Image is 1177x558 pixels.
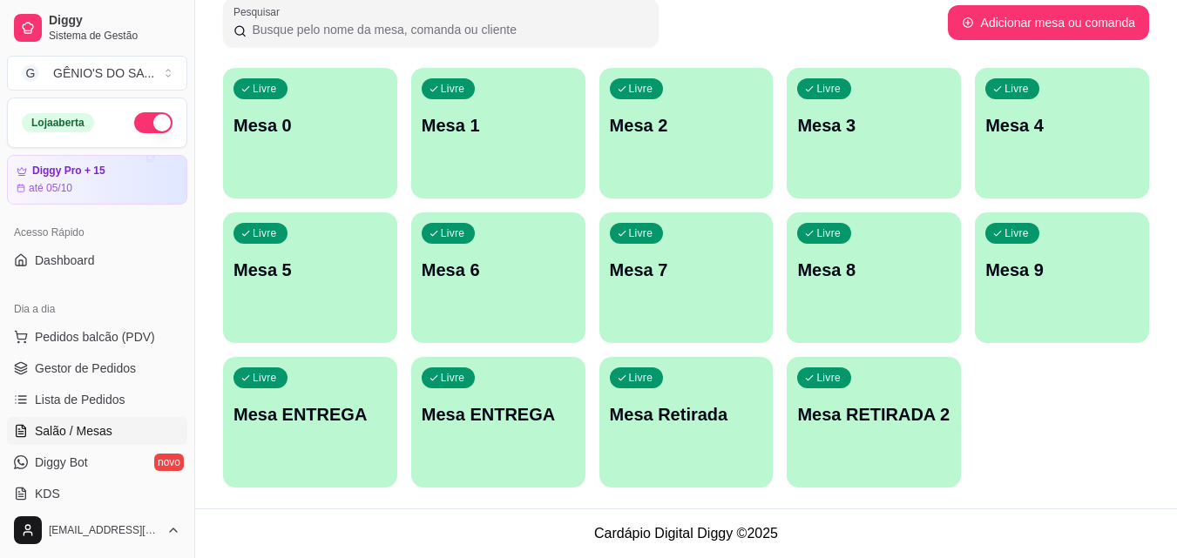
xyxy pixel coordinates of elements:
button: LivreMesa 2 [599,68,774,198]
button: Alterar Status [134,112,172,133]
article: Diggy Pro + 15 [32,165,105,178]
button: [EMAIL_ADDRESS][DOMAIN_NAME] [7,509,187,551]
div: Dia a dia [7,295,187,323]
button: LivreMesa 3 [787,68,961,198]
p: Livre [253,371,277,385]
button: Select a team [7,56,187,91]
a: Diggy Botnovo [7,448,187,476]
button: LivreMesa 4 [975,68,1149,198]
button: LivreMesa Retirada [599,357,774,487]
footer: Cardápio Digital Diggy © 2025 [195,508,1177,558]
a: Lista de Pedidos [7,386,187,413]
button: LivreMesa 8 [787,212,961,343]
p: Mesa RETIRADA 2 [797,402,950,427]
article: até 05/10 [29,181,72,195]
span: Dashboard [35,252,95,269]
span: Salão / Mesas [35,422,112,440]
p: Mesa 7 [610,258,763,282]
p: Mesa 5 [233,258,387,282]
span: Lista de Pedidos [35,391,125,408]
span: G [22,64,39,82]
p: Mesa 2 [610,113,763,138]
span: Sistema de Gestão [49,29,180,43]
p: Mesa 9 [985,258,1139,282]
span: Pedidos balcão (PDV) [35,328,155,346]
span: [EMAIL_ADDRESS][DOMAIN_NAME] [49,523,159,537]
p: Mesa 3 [797,113,950,138]
p: Livre [816,82,841,96]
button: LivreMesa 9 [975,212,1149,343]
button: LivreMesa 6 [411,212,585,343]
p: Mesa 8 [797,258,950,282]
p: Mesa ENTREGA [233,402,387,427]
p: Mesa ENTREGA [422,402,575,427]
a: DiggySistema de Gestão [7,7,187,49]
button: LivreMesa ENTREGA [223,357,397,487]
span: Diggy [49,13,180,29]
label: Pesquisar [233,4,286,19]
p: Livre [816,371,841,385]
p: Mesa 4 [985,113,1139,138]
a: Dashboard [7,246,187,274]
div: GÊNIO'S DO SA ... [53,64,154,82]
button: LivreMesa 7 [599,212,774,343]
div: Loja aberta [22,113,94,132]
a: Diggy Pro + 15até 05/10 [7,155,187,205]
button: LivreMesa 0 [223,68,397,198]
p: Mesa 1 [422,113,575,138]
p: Mesa Retirada [610,402,763,427]
p: Mesa 6 [422,258,575,282]
button: Adicionar mesa ou comanda [948,5,1149,40]
button: LivreMesa 5 [223,212,397,343]
p: Livre [253,82,277,96]
p: Livre [629,371,653,385]
p: Livre [816,226,841,240]
p: Livre [441,371,465,385]
a: KDS [7,480,187,508]
input: Pesquisar [247,21,648,38]
button: LivreMesa RETIRADA 2 [787,357,961,487]
span: KDS [35,485,60,502]
p: Livre [441,226,465,240]
p: Livre [253,226,277,240]
a: Salão / Mesas [7,417,187,445]
p: Mesa 0 [233,113,387,138]
button: LivreMesa 1 [411,68,585,198]
span: Gestor de Pedidos [35,360,136,377]
p: Livre [629,82,653,96]
p: Livre [1005,226,1029,240]
div: Acesso Rápido [7,218,187,246]
span: Diggy Bot [35,454,88,471]
p: Livre [629,226,653,240]
p: Livre [441,82,465,96]
a: Gestor de Pedidos [7,354,187,382]
button: Pedidos balcão (PDV) [7,323,187,351]
button: LivreMesa ENTREGA [411,357,585,487]
p: Livre [1005,82,1029,96]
